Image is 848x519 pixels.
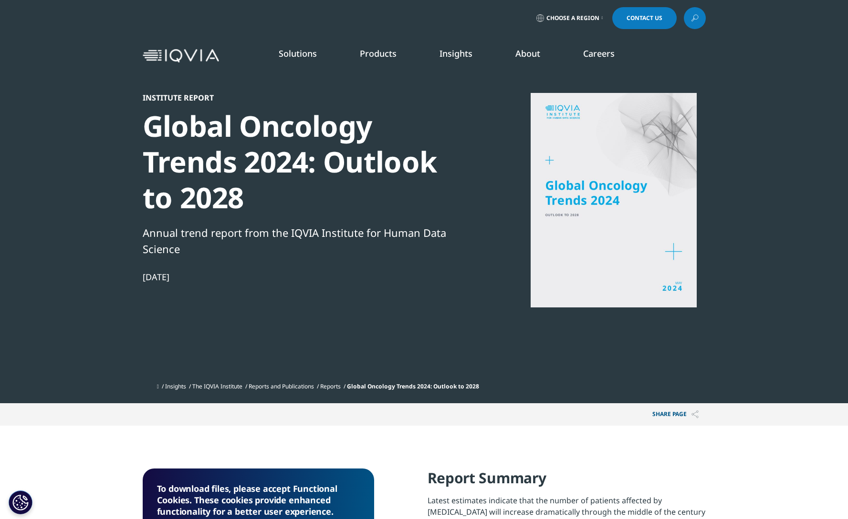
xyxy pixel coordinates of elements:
[360,48,397,59] a: Products
[627,15,662,21] span: Contact Us
[320,382,341,390] a: Reports
[440,48,472,59] a: Insights
[428,468,706,495] h4: Report Summary
[165,382,186,390] a: Insights
[9,490,32,514] button: Cookies Settings
[192,382,242,390] a: The IQVIA Institute
[143,271,470,283] div: [DATE]
[645,403,706,426] button: Share PAGEShare PAGE
[143,224,470,257] div: Annual trend report from the IQVIA Institute for Human Data Science
[612,7,677,29] a: Contact Us
[249,382,314,390] a: Reports and Publications
[347,382,479,390] span: Global Oncology Trends 2024: Outlook to 2028
[223,33,706,78] nav: Primary
[157,483,360,517] h5: To download files, please accept Functional Cookies. These cookies provide enhanced functionality...
[143,49,219,63] img: IQVIA Healthcare Information Technology and Pharma Clinical Research Company
[515,48,540,59] a: About
[546,14,599,22] span: Choose a Region
[691,410,699,418] img: Share PAGE
[645,403,706,426] p: Share PAGE
[279,48,317,59] a: Solutions
[583,48,615,59] a: Careers
[143,93,470,102] div: Institute Report
[143,108,470,215] div: Global Oncology Trends 2024: Outlook to 2028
